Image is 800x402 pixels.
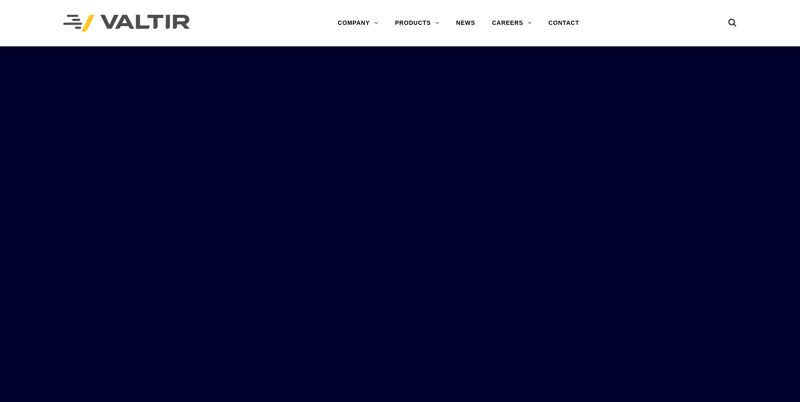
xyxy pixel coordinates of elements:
[329,15,387,32] a: COMPANY
[63,15,190,32] img: Valtir
[387,15,448,32] a: PRODUCTS
[448,15,484,32] a: NEWS
[484,15,540,32] a: CAREERS
[540,15,588,32] a: CONTACT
